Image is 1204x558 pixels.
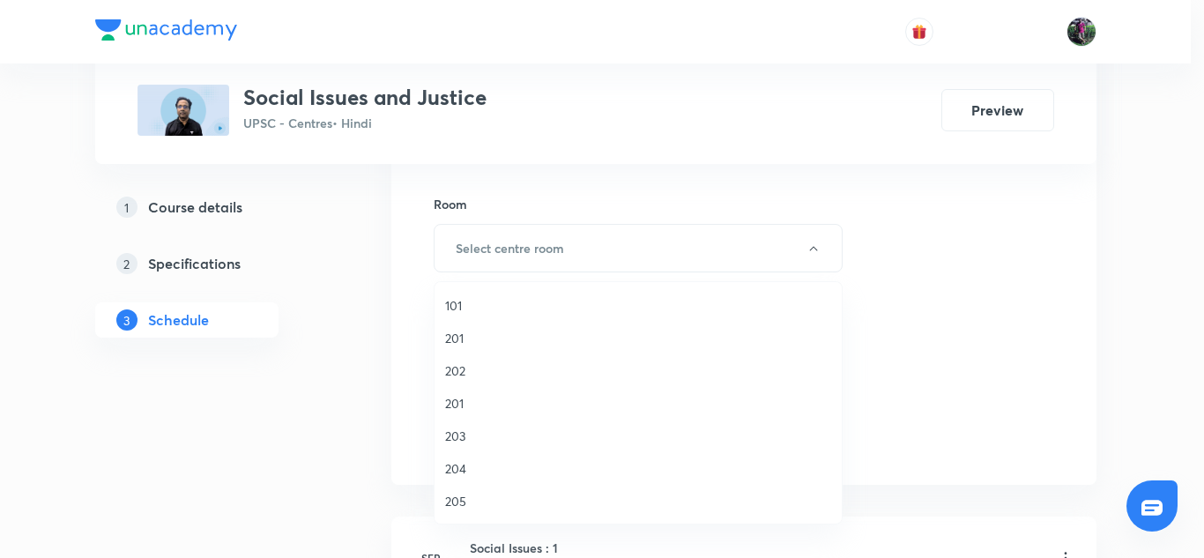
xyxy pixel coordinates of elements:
span: 101 [445,296,831,315]
span: 203 [445,427,831,445]
span: 202 [445,361,831,380]
span: 205 [445,492,831,510]
span: 201 [445,394,831,413]
span: 204 [445,459,831,478]
span: 201 [445,329,831,347]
